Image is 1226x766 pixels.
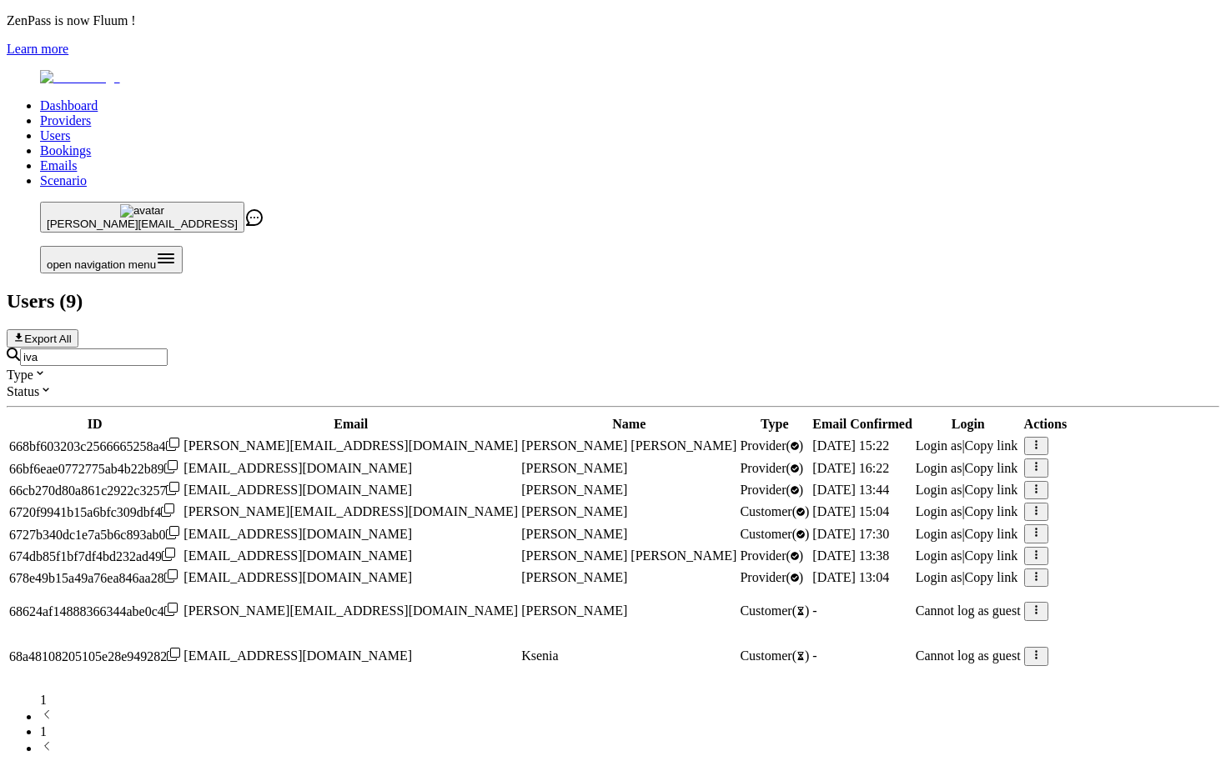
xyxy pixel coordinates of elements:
[9,503,180,520] div: Click to copy
[965,461,1018,475] span: Copy link
[812,461,889,475] span: [DATE] 16:22
[183,461,412,475] span: [EMAIL_ADDRESS][DOMAIN_NAME]
[40,173,87,188] a: Scenario
[965,548,1018,563] span: Copy link
[812,504,889,518] span: [DATE] 15:04
[7,383,1219,399] div: Status
[7,329,78,348] button: Export All
[9,438,180,454] div: Click to copy
[40,98,98,113] a: Dashboard
[812,548,889,563] span: [DATE] 13:38
[965,570,1018,584] span: Copy link
[40,693,47,707] span: 1
[916,504,962,518] span: Login as
[9,460,180,477] div: Click to copy
[739,416,810,433] th: Type
[47,258,156,271] span: open navigation menu
[9,548,180,564] div: Click to copy
[40,70,120,85] img: Fluum Logo
[9,603,180,619] div: Click to copy
[183,438,518,453] span: [PERSON_NAME][EMAIL_ADDRESS][DOMAIN_NAME]
[183,570,412,584] span: [EMAIL_ADDRESS][DOMAIN_NAME]
[812,570,889,584] span: [DATE] 13:04
[40,202,244,233] button: avatar[PERSON_NAME][EMAIL_ADDRESS]
[1023,416,1068,433] th: Actions
[521,483,627,497] span: [PERSON_NAME]
[916,438,1021,453] div: |
[916,527,1021,542] div: |
[740,648,809,663] span: Customer ( )
[916,648,1021,663] p: Cannot log as guest
[521,648,558,663] span: Ksenia
[9,526,180,543] div: Click to copy
[9,648,180,664] div: Click to copy
[40,724,1219,739] li: pagination item 1 active
[740,603,809,618] span: Customer ( )
[740,461,803,475] span: validated
[521,603,627,618] span: [PERSON_NAME]
[812,603,816,618] span: -
[916,461,962,475] span: Login as
[40,143,91,158] a: Bookings
[965,438,1018,453] span: Copy link
[183,416,519,433] th: Email
[183,603,518,618] span: [PERSON_NAME][EMAIL_ADDRESS][DOMAIN_NAME]
[521,527,627,541] span: [PERSON_NAME]
[521,504,627,518] span: [PERSON_NAME]
[916,483,962,497] span: Login as
[7,366,1219,383] div: Type
[40,113,91,128] a: Providers
[9,482,180,498] div: Click to copy
[7,290,1219,313] h2: Users ( 9 )
[740,504,809,518] span: validated
[916,603,1021,618] p: Cannot log as guest
[965,483,1018,497] span: Copy link
[40,158,77,173] a: Emails
[740,548,803,563] span: validated
[916,570,1021,585] div: |
[740,570,803,584] span: validated
[812,527,889,541] span: [DATE] 17:30
[183,527,412,541] span: [EMAIL_ADDRESS][DOMAIN_NAME]
[520,416,737,433] th: Name
[7,693,1219,756] nav: pagination navigation
[183,483,412,497] span: [EMAIL_ADDRESS][DOMAIN_NAME]
[916,527,962,541] span: Login as
[916,504,1021,519] div: |
[916,438,962,453] span: Login as
[183,648,412,663] span: [EMAIL_ADDRESS][DOMAIN_NAME]
[521,438,736,453] span: [PERSON_NAME] [PERSON_NAME]
[40,246,183,273] button: Open menu
[916,461,1021,476] div: |
[20,348,168,366] input: Search by email
[811,416,913,433] th: Email Confirmed
[812,438,889,453] span: [DATE] 15:22
[40,128,70,143] a: Users
[965,504,1018,518] span: Copy link
[521,461,627,475] span: [PERSON_NAME]
[8,416,181,433] th: ID
[183,548,412,563] span: [EMAIL_ADDRESS][DOMAIN_NAME]
[812,483,889,497] span: [DATE] 13:44
[740,527,809,541] span: validated
[7,42,68,56] a: Learn more
[916,548,1021,563] div: |
[7,13,1219,28] p: ZenPass is now Fluum !
[812,648,816,663] span: -
[40,708,1219,724] li: previous page button
[740,438,803,453] span: validated
[916,570,962,584] span: Login as
[9,569,180,586] div: Click to copy
[916,483,1021,498] div: |
[965,527,1018,541] span: Copy link
[40,739,1219,756] li: next page button
[916,548,962,563] span: Login as
[521,570,627,584] span: [PERSON_NAME]
[183,504,518,518] span: [PERSON_NAME][EMAIL_ADDRESS][DOMAIN_NAME]
[120,204,164,218] img: avatar
[915,416,1022,433] th: Login
[521,548,736,563] span: [PERSON_NAME] [PERSON_NAME]
[740,483,803,497] span: validated
[47,218,238,230] span: [PERSON_NAME][EMAIL_ADDRESS]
